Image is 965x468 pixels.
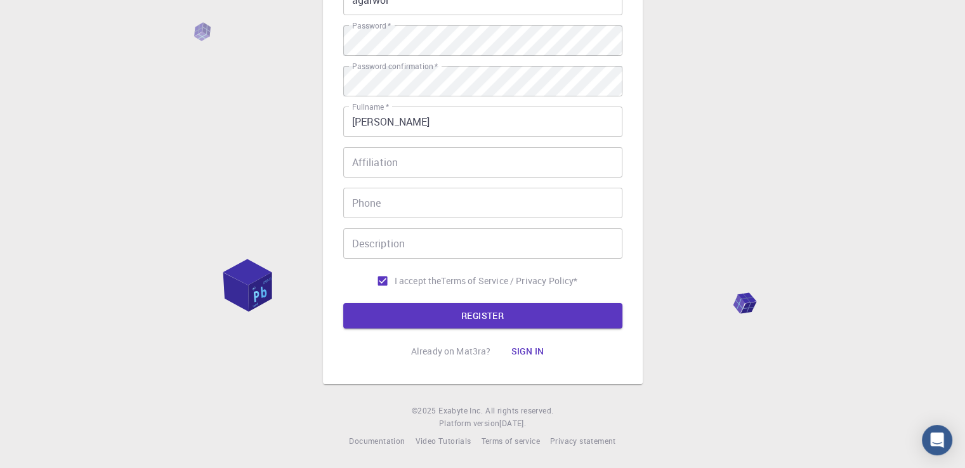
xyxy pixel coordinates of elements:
[343,303,622,328] button: REGISTER
[412,405,438,417] span: © 2025
[922,425,952,455] div: Open Intercom Messenger
[481,435,539,448] a: Terms of service
[439,417,499,430] span: Platform version
[352,101,389,112] label: Fullname
[485,405,553,417] span: All rights reserved.
[352,61,438,72] label: Password confirmation
[395,275,442,287] span: I accept the
[481,436,539,446] span: Terms of service
[441,275,577,287] p: Terms of Service / Privacy Policy *
[438,405,483,417] a: Exabyte Inc.
[499,418,526,428] span: [DATE] .
[349,435,405,448] a: Documentation
[415,435,471,448] a: Video Tutorials
[349,436,405,446] span: Documentation
[550,435,616,448] a: Privacy statement
[438,405,483,415] span: Exabyte Inc.
[499,417,526,430] a: [DATE].
[441,275,577,287] a: Terms of Service / Privacy Policy*
[501,339,554,364] button: Sign in
[411,345,491,358] p: Already on Mat3ra?
[352,20,391,31] label: Password
[550,436,616,446] span: Privacy statement
[415,436,471,446] span: Video Tutorials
